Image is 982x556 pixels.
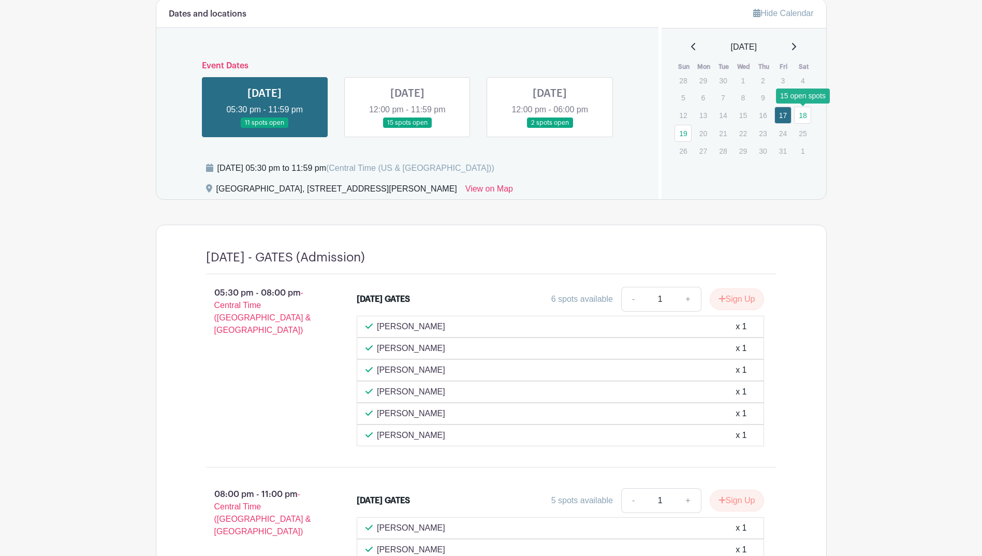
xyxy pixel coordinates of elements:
p: 20 [695,125,712,141]
p: [PERSON_NAME] [377,429,445,442]
p: [PERSON_NAME] [377,544,445,556]
a: View on Map [465,183,513,199]
th: Thu [754,62,774,72]
p: 22 [735,125,752,141]
div: 5 spots available [551,494,613,507]
p: 16 [754,107,771,123]
p: 6 [695,90,712,106]
p: 27 [695,143,712,159]
p: 4 [794,72,811,89]
p: [PERSON_NAME] [377,386,445,398]
p: 15 [735,107,752,123]
p: 25 [794,125,811,141]
h6: Dates and locations [169,9,246,19]
th: Sun [674,62,694,72]
h4: [DATE] - GATES (Admission) [206,250,365,265]
p: [PERSON_NAME] [377,522,445,534]
p: 10 [774,90,792,106]
th: Fri [774,62,794,72]
th: Wed [734,62,754,72]
p: 1 [735,72,752,89]
div: [DATE] 05:30 pm to 11:59 pm [217,162,494,174]
p: 12 [675,107,692,123]
span: - Central Time ([GEOGRAPHIC_DATA] & [GEOGRAPHIC_DATA]) [214,490,311,536]
p: 9 [754,90,771,106]
span: - Central Time ([GEOGRAPHIC_DATA] & [GEOGRAPHIC_DATA]) [214,288,311,334]
p: 05:30 pm - 08:00 pm [189,283,341,341]
div: 15 open spots [776,89,830,104]
p: 14 [714,107,731,123]
p: 23 [754,125,771,141]
p: 29 [735,143,752,159]
th: Sat [794,62,814,72]
a: 19 [675,125,692,142]
p: 30 [714,72,731,89]
h6: Event Dates [194,61,622,71]
p: [PERSON_NAME] [377,407,445,420]
span: [DATE] [731,41,757,53]
th: Tue [714,62,734,72]
p: 7 [714,90,731,106]
div: x 1 [736,386,746,398]
p: 8 [735,90,752,106]
p: 5 [675,90,692,106]
div: x 1 [736,522,746,534]
p: 13 [695,107,712,123]
div: 6 spots available [551,293,613,305]
div: x 1 [736,320,746,333]
p: 26 [675,143,692,159]
p: 28 [714,143,731,159]
p: [PERSON_NAME] [377,364,445,376]
a: + [675,287,701,312]
a: Hide Calendar [753,9,813,18]
p: [PERSON_NAME] [377,320,445,333]
p: [PERSON_NAME] [377,342,445,355]
a: 17 [774,107,792,124]
p: 08:00 pm - 11:00 pm [189,484,341,542]
p: 2 [754,72,771,89]
th: Mon [694,62,714,72]
a: - [621,488,645,513]
p: 29 [695,72,712,89]
a: 18 [794,107,811,124]
p: 31 [774,143,792,159]
p: 1 [794,143,811,159]
p: 28 [675,72,692,89]
div: x 1 [736,544,746,556]
a: - [621,287,645,312]
button: Sign Up [710,490,764,511]
div: [DATE] GATES [357,293,410,305]
div: [DATE] GATES [357,494,410,507]
div: x 1 [736,364,746,376]
p: 30 [754,143,771,159]
a: + [675,488,701,513]
div: x 1 [736,407,746,420]
p: 21 [714,125,731,141]
p: 24 [774,125,792,141]
div: [GEOGRAPHIC_DATA], [STREET_ADDRESS][PERSON_NAME] [216,183,457,199]
div: x 1 [736,429,746,442]
span: (Central Time (US & [GEOGRAPHIC_DATA])) [326,164,494,172]
div: x 1 [736,342,746,355]
p: 3 [774,72,792,89]
button: Sign Up [710,288,764,310]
